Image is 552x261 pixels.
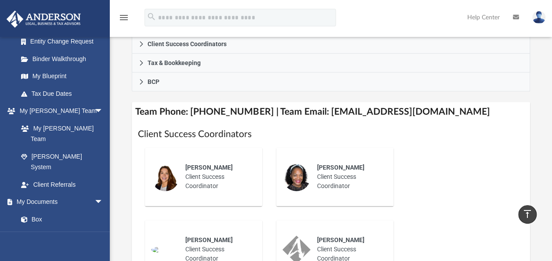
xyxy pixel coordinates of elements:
a: Box [12,210,108,228]
span: [PERSON_NAME] [185,236,233,243]
i: vertical_align_top [522,209,533,219]
a: My [PERSON_NAME] Teamarrow_drop_down [6,102,112,120]
img: thumbnail [151,246,179,253]
img: thumbnail [282,163,310,191]
a: Meeting Minutes [12,228,112,246]
span: [PERSON_NAME] [317,236,364,243]
a: Entity Change Request [12,33,116,51]
i: search [147,12,156,22]
i: menu [119,12,129,23]
a: My Documentsarrow_drop_down [6,193,112,211]
div: Client Success Coordinator [179,157,256,197]
h4: Team Phone: [PHONE_NUMBER] | Team Email: [EMAIL_ADDRESS][DOMAIN_NAME] [132,102,530,122]
a: Client Success Coordinators [132,35,530,54]
a: Client Referrals [12,176,112,193]
img: User Pic [532,11,545,24]
img: Anderson Advisors Platinum Portal [4,11,83,28]
a: My [PERSON_NAME] Team [12,120,108,148]
span: [PERSON_NAME] [185,164,233,171]
a: Binder Walkthrough [12,50,116,68]
a: vertical_align_top [518,205,537,224]
span: [PERSON_NAME] [317,164,364,171]
span: Client Success Coordinators [148,41,227,47]
span: arrow_drop_down [94,102,112,120]
a: menu [119,17,129,23]
h1: Client Success Coordinators [138,128,523,141]
span: Tax & Bookkeeping [148,60,201,66]
span: BCP [148,79,159,85]
a: [PERSON_NAME] System [12,148,112,176]
span: arrow_drop_down [94,193,112,211]
a: My Blueprint [12,68,112,85]
a: Tax Due Dates [12,85,116,102]
div: Client Success Coordinator [310,157,387,197]
a: Tax & Bookkeeping [132,54,530,72]
a: BCP [132,72,530,91]
img: thumbnail [151,163,179,191]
